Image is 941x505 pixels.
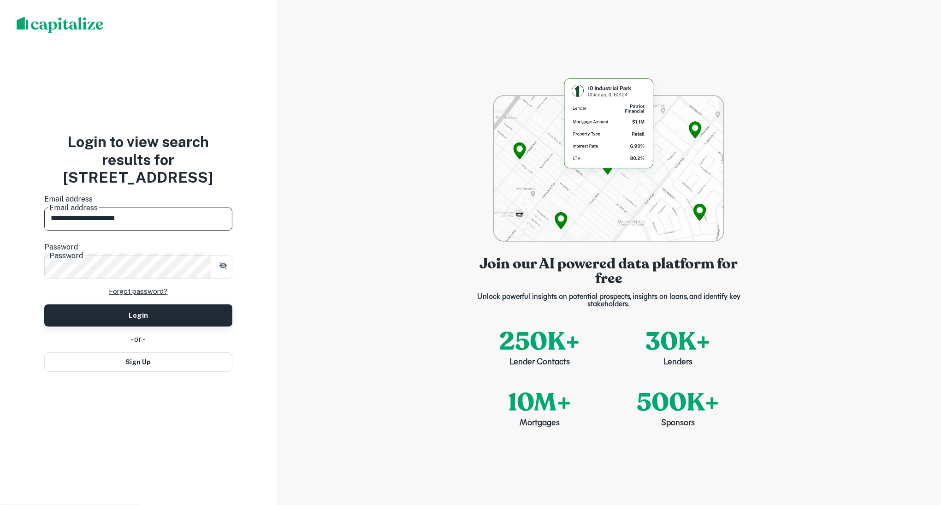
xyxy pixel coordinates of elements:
[17,17,104,33] img: capitalize-logo.png
[520,417,560,430] p: Mortgages
[508,384,571,421] p: 10M+
[109,286,168,297] a: Forgot password?
[44,352,232,372] button: Sign Up
[661,417,695,430] p: Sponsors
[509,356,570,369] p: Lender Contacts
[471,256,747,286] p: Join our AI powered data platform for free
[895,431,941,475] iframe: Chat Widget
[493,76,724,242] img: login-bg
[44,133,232,186] h3: Login to view search results for [STREET_ADDRESS]
[637,384,719,421] p: 500K+
[663,356,692,369] p: Lenders
[44,334,232,345] div: - or -
[44,242,232,253] label: Password
[44,194,232,205] label: Email address
[471,293,747,308] p: Unlock powerful insights on potential prospects, insights on loans, and identify key stakeholders.
[645,323,710,360] p: 30K+
[44,304,232,327] button: Login
[499,323,580,360] p: 250K+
